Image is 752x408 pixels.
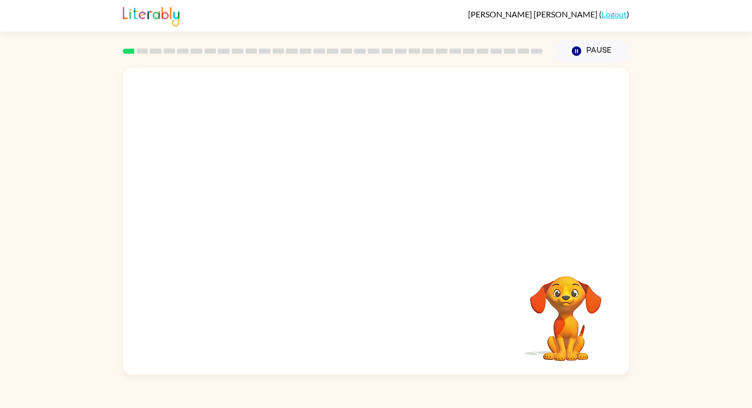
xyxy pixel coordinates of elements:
img: Literably [123,4,180,27]
video: Your browser must support playing .mp4 files to use Literably. Please try using another browser. [515,260,617,362]
button: Pause [555,39,629,63]
span: [PERSON_NAME] [PERSON_NAME] [468,9,599,19]
div: ( ) [468,9,629,19]
a: Logout [602,9,627,19]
